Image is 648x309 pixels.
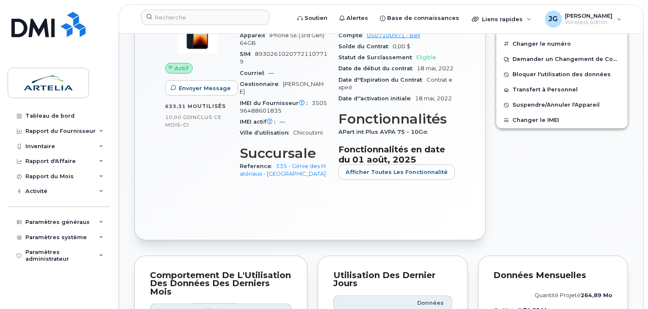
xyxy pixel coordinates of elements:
[338,43,393,50] span: Solde du Contrat
[165,103,197,109] span: 633,31 Mo
[338,111,455,127] h3: Fonctionnalités
[415,95,452,102] span: 18 mai, 2022
[165,114,191,120] span: 10,00 Go
[293,130,323,136] span: Chicoutimi
[240,100,327,114] span: 350596488601835
[333,271,452,288] div: Utilisation des Dernier Jours
[416,54,436,61] span: Eligible
[179,84,231,92] span: Envoyer Message
[565,12,613,19] span: [PERSON_NAME]
[165,80,238,96] button: Envoyer Message
[338,165,455,180] button: Afficher Toutes les Fonctionnalité
[240,32,269,39] span: Appareil
[581,292,612,298] tspan: 264,89 Mo
[494,271,613,280] div: Données mensuelles
[240,130,293,136] span: Ville d’utilisation
[141,10,269,25] input: Recherche
[338,144,455,165] h3: Fonctionnalités en date du 01 août, 2025
[305,14,327,22] span: Soutien
[393,43,410,50] span: 0,00 $
[338,77,452,91] span: Contrat expiré
[338,65,417,72] span: Date de début du contrat
[534,292,612,298] text: quantité projeté
[240,146,328,161] h3: Succursale
[150,271,292,296] div: Comportement de l'Utilisation des Données des Derniers Mois
[333,10,374,27] a: Alertes
[466,11,537,28] div: Liens rapides
[496,97,628,113] button: Suspendre/Annuler l'Appareil
[346,14,368,22] span: Alertes
[240,163,326,177] a: 335 - Génie des Matériaux - [GEOGRAPHIC_DATA]
[165,114,222,128] span: inclus ce mois-ci
[496,52,628,67] button: Demander un Changement de Compte
[565,19,613,26] span: Wireless Admin
[240,163,276,169] span: Reference
[175,64,189,72] span: Actif
[240,51,327,65] span: 89302610207721107719
[240,32,324,46] span: iPhone SE (3rd Gen) 64GB
[197,103,226,109] span: utilisés
[338,129,432,135] span: APart int Plus AVPA 75 - 10Go
[374,10,465,27] a: Base de connaissances
[346,168,448,176] span: Afficher Toutes les Fonctionnalité
[549,14,558,24] span: JG
[539,11,628,28] div: Justin Gauthier
[496,67,628,82] button: Bloquer l'utilisation des données
[482,16,523,22] span: Liens rapides
[240,70,269,76] span: Courriel
[338,95,415,102] span: Date d''activation initiale
[496,113,628,128] button: Changer le IMEI
[269,70,274,76] span: —
[496,82,628,97] button: Transfert à Personnel
[240,81,283,87] span: Gestionnaire
[496,36,628,52] button: Changer le numéro
[240,100,312,106] span: IMEI du Fournisseur
[240,119,280,125] span: IMEI actif
[338,32,367,39] span: Compte
[240,51,255,57] span: SIM
[338,77,426,83] span: Date d''Expiration du Contrat
[280,119,285,125] span: —
[291,10,333,27] a: Soutien
[512,102,600,108] span: Suspendre/Annuler l'Appareil
[338,54,416,61] span: Statut de Surclassement
[387,14,459,22] span: Base de connaissances
[367,32,420,39] a: 0507100971 - Bell
[417,65,454,72] span: 18 mai, 2022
